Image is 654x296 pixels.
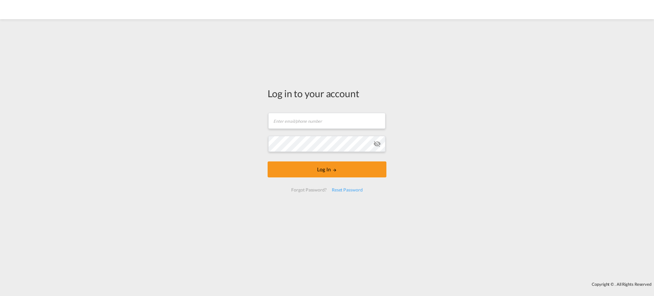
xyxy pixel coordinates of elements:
div: Reset Password [329,184,365,196]
div: Log in to your account [268,87,386,100]
div: Forgot Password? [289,184,329,196]
md-icon: icon-eye-off [373,140,381,148]
button: LOGIN [268,161,386,177]
input: Enter email/phone number [268,113,385,129]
